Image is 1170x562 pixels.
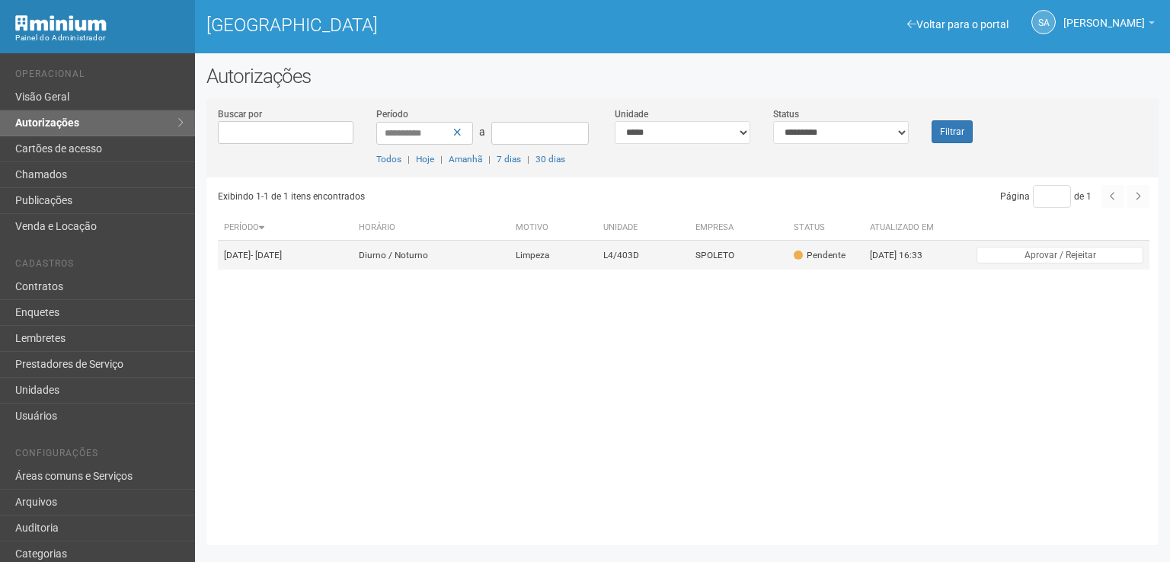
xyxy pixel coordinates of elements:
th: Unidade [597,216,689,241]
label: Status [773,107,799,121]
div: Pendente [794,249,846,262]
label: Unidade [615,107,648,121]
td: Limpeza [510,241,597,270]
h1: [GEOGRAPHIC_DATA] [206,15,671,35]
th: Empresa [689,216,788,241]
a: Voltar para o portal [907,18,1009,30]
a: 30 dias [535,154,565,164]
span: a [479,126,485,138]
th: Atualizado em [864,216,948,241]
li: Operacional [15,69,184,85]
th: Horário [353,216,510,241]
td: [DATE] [218,241,353,270]
a: Amanhã [449,154,482,164]
span: | [408,154,410,164]
a: 7 dias [497,154,521,164]
h2: Autorizações [206,65,1159,88]
a: SA [1031,10,1056,34]
td: [DATE] 16:33 [864,241,948,270]
td: L4/403D [597,241,689,270]
th: Status [788,216,864,241]
button: Filtrar [932,120,973,143]
a: Todos [376,154,401,164]
img: Minium [15,15,107,31]
button: Aprovar / Rejeitar [977,247,1143,263]
span: Página de 1 [1000,191,1092,202]
label: Período [376,107,408,121]
li: Cadastros [15,258,184,274]
span: | [440,154,443,164]
td: SPOLETO [689,241,788,270]
span: Silvio Anjos [1063,2,1145,29]
span: | [488,154,491,164]
th: Período [218,216,353,241]
li: Configurações [15,448,184,464]
label: Buscar por [218,107,262,121]
span: - [DATE] [251,250,282,260]
div: Exibindo 1-1 de 1 itens encontrados [218,185,679,208]
td: Diurno / Noturno [353,241,510,270]
a: [PERSON_NAME] [1063,19,1155,31]
span: | [527,154,529,164]
a: Hoje [416,154,434,164]
div: Painel do Administrador [15,31,184,45]
th: Motivo [510,216,597,241]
